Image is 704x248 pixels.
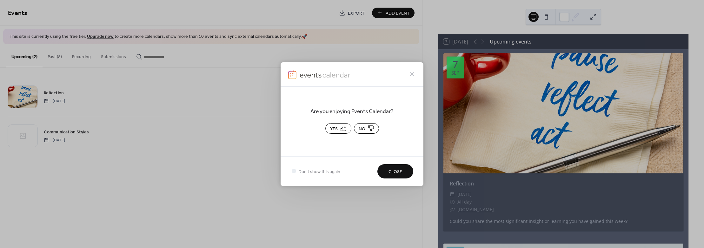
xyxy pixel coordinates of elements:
button: Close [377,164,413,178]
span: Are you enjoying Events Calendar? [291,107,413,116]
span: Don't show this again [298,168,340,175]
span: Yes [330,125,338,132]
span: Close [389,168,402,175]
img: logo-icon [300,70,351,79]
img: logo-icon [288,70,296,79]
span: No [359,125,365,132]
button: Yes [325,123,351,134]
button: No [354,123,379,134]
